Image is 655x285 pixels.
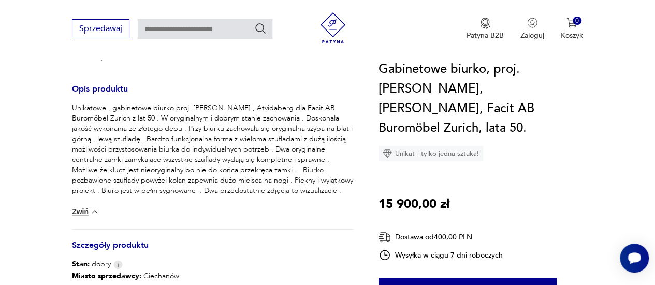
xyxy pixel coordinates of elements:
[561,31,583,40] p: Koszyk
[379,231,503,244] div: Dostawa od 400,00 PLN
[72,242,354,259] h3: Szczegóły produktu
[379,249,503,261] div: Wysyłka w ciągu 7 dni roboczych
[317,12,348,43] img: Patyna - sklep z meblami i dekoracjami vintage
[527,18,537,28] img: Ikonka użytkownika
[379,194,449,214] p: 15 900,00 zł
[90,206,100,217] img: chevron down
[379,146,483,161] div: Unikat - tylko jedna sztuka!
[520,31,544,40] p: Zaloguj
[72,19,129,38] button: Sprzedawaj
[113,260,123,269] img: Info icon
[520,18,544,40] button: Zaloguj
[573,17,581,25] div: 0
[72,103,354,196] p: Unikatowe , gabinetowe biurko proj. [PERSON_NAME] , Atvidaberg dla Facit AB Buromöbel Zurich z la...
[254,22,267,35] button: Szukaj
[72,269,212,282] p: Ciechanów
[566,18,577,28] img: Ikona koszyka
[383,149,392,158] img: Ikona diamentu
[379,59,583,138] h1: Gabinetowe biurko, proj. [PERSON_NAME], [PERSON_NAME], Facit AB Buromöbel Zurich, lata 50.
[561,18,583,40] button: 0Koszyk
[467,18,504,40] button: Patyna B2B
[467,31,504,40] p: Patyna B2B
[72,271,141,281] b: Miasto sprzedawcy :
[480,18,490,29] img: Ikona medalu
[72,26,129,33] a: Sprzedawaj
[72,206,99,217] button: Zwiń
[379,231,391,244] img: Ikona dostawy
[72,86,354,103] h3: Opis produktu
[467,18,504,40] a: Ikona medaluPatyna B2B
[620,244,649,273] iframe: Smartsupp widget button
[72,259,90,269] b: Stan:
[72,259,111,269] span: dobry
